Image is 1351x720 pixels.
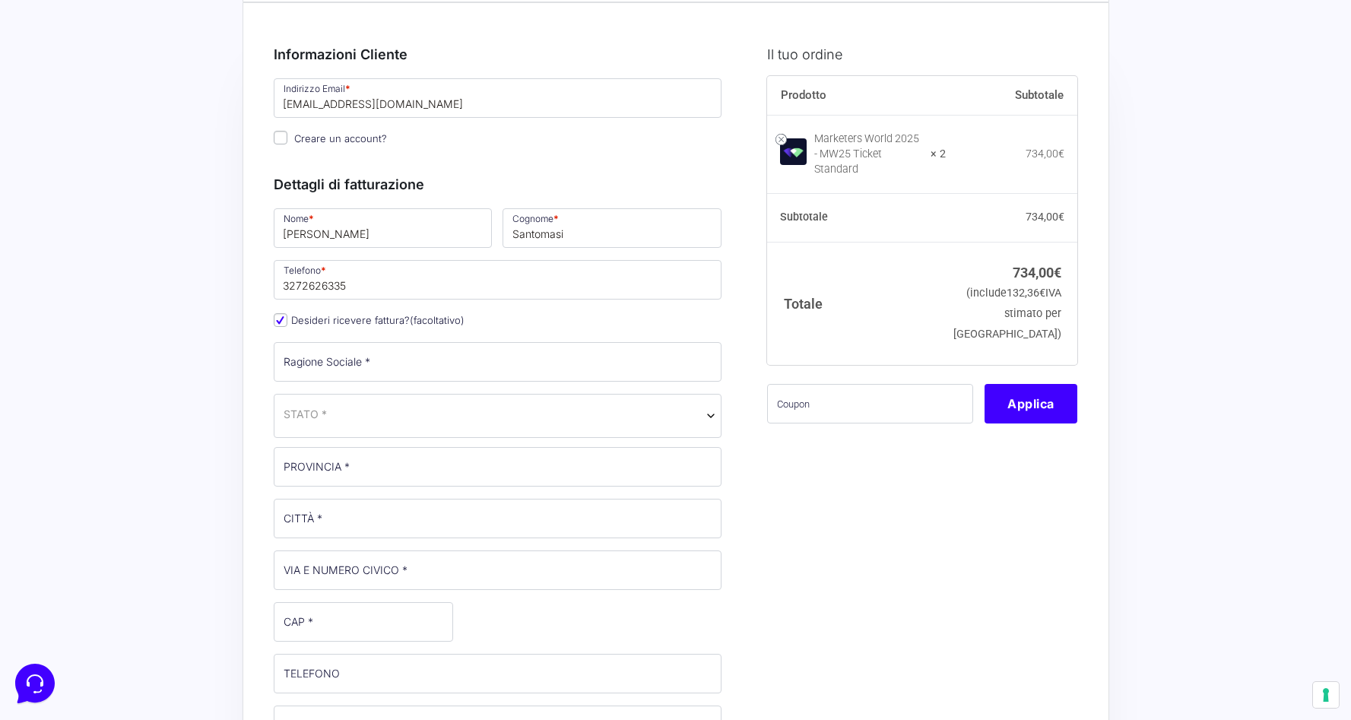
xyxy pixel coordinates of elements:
label: Desideri ricevere fattura? [274,314,465,326]
span: (facoltativo) [410,314,465,326]
span: STATO * [284,406,327,422]
th: Totale [767,242,946,364]
button: Applica [985,384,1077,423]
bdi: 734,00 [1026,211,1064,223]
input: CAP * [274,602,453,642]
h3: Dettagli di fatturazione [274,174,722,195]
input: Cerca un articolo... [34,221,249,236]
input: Creare un account? [274,131,287,144]
p: Home [46,509,71,523]
strong: × 2 [931,147,946,162]
bdi: 734,00 [1013,265,1061,281]
p: Messaggi [132,509,173,523]
input: CITTÀ * [274,499,722,538]
h3: Il tuo ordine [767,44,1077,65]
input: TELEFONO [274,654,722,693]
h2: Ciao da Marketers 👋 [12,12,255,36]
span: Italia [284,406,712,422]
input: Nome * [274,208,493,248]
input: PROVINCIA * [274,447,722,487]
th: Subtotale [767,194,946,243]
img: dark [24,85,55,116]
img: dark [49,85,79,116]
span: € [1058,147,1064,160]
button: Home [12,488,106,523]
bdi: 734,00 [1026,147,1064,160]
span: € [1054,265,1061,281]
small: (include IVA stimato per [GEOGRAPHIC_DATA]) [953,287,1061,341]
span: Creare un account? [294,132,387,144]
button: Le tue preferenze relative al consenso per le tecnologie di tracciamento [1313,682,1339,708]
div: Marketers World 2025 - MW25 Ticket Standard [814,132,921,177]
span: 132,36 [1007,287,1045,300]
button: Aiuto [198,488,292,523]
input: Desideri ricevere fattura?(facoltativo) [274,313,287,327]
span: Le tue conversazioni [24,61,129,73]
button: Messaggi [106,488,199,523]
span: Inizia una conversazione [99,137,224,149]
th: Subtotale [946,76,1078,116]
h3: Informazioni Cliente [274,44,722,65]
input: VIA E NUMERO CIVICO * [274,550,722,590]
th: Prodotto [767,76,946,116]
p: Aiuto [234,509,256,523]
span: € [1039,287,1045,300]
input: Telefono * [274,260,722,300]
span: Italia [274,394,722,438]
input: Cognome * [503,208,721,248]
input: Ragione Sociale * [274,342,722,382]
img: Marketers World 2025 - MW25 Ticket Standard [780,138,807,165]
input: Indirizzo Email * [274,78,722,118]
iframe: Customerly Messenger Launcher [12,661,58,706]
button: Inizia una conversazione [24,128,280,158]
a: Apri Centro Assistenza [162,189,280,201]
span: € [1058,211,1064,223]
img: dark [73,85,103,116]
input: Coupon [767,384,973,423]
span: Trova una risposta [24,189,119,201]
